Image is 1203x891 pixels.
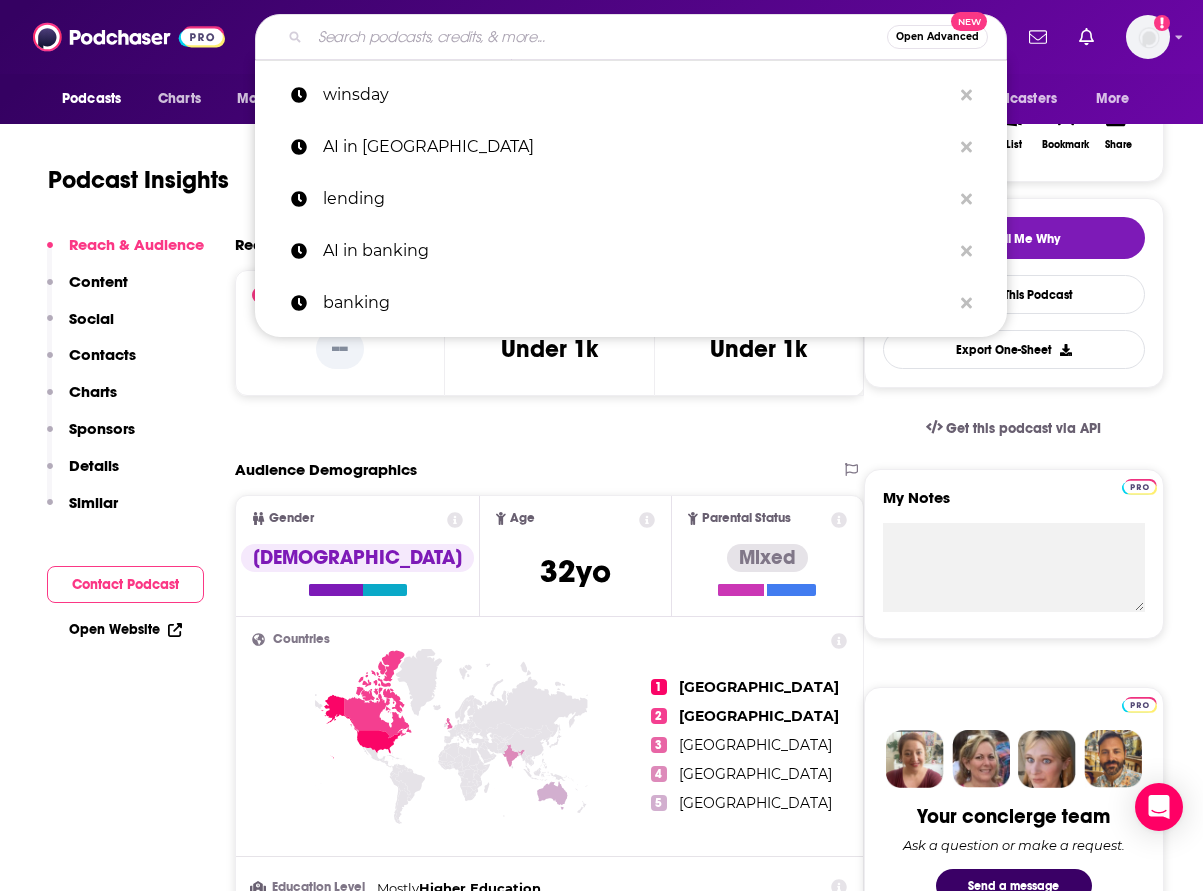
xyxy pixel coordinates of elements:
[948,80,1086,118] button: open menu
[69,309,114,328] p: Social
[69,621,182,638] a: Open Website
[991,231,1060,247] span: Tell Me Why
[255,121,1007,173] a: AI in [GEOGRAPHIC_DATA]
[651,766,667,782] span: 4
[48,80,147,118] button: open menu
[235,235,281,254] h2: Reach
[510,512,535,525] span: Age
[651,737,667,753] span: 3
[1122,476,1157,495] a: Pro website
[145,80,213,118] a: Charts
[316,329,364,369] p: --
[1042,139,1089,151] div: Bookmark
[883,488,1145,523] label: My Notes
[69,272,128,291] p: Content
[241,544,474,572] div: [DEMOGRAPHIC_DATA]
[679,736,832,754] span: [GEOGRAPHIC_DATA]
[946,420,1101,437] span: Get this podcast via API
[501,334,598,364] h3: Under 1k
[323,225,951,277] p: AI in banking
[886,730,944,788] img: Sydney Profile
[651,708,667,724] span: 2
[1096,85,1130,113] span: More
[951,12,987,31] span: New
[323,173,951,225] p: lending
[47,456,119,493] button: Details
[47,235,204,272] button: Reach & Audience
[883,330,1145,369] button: Export One-Sheet
[33,18,225,56] img: Podchaser - Follow, Share and Rate Podcasts
[323,121,951,173] p: AI in Fintech
[1122,694,1157,713] a: Pro website
[69,235,204,254] p: Reach & Audience
[47,566,204,603] button: Contact Podcast
[1122,697,1157,713] img: Podchaser Pro
[1154,15,1170,31] svg: Add a profile image
[62,85,121,113] span: Podcasts
[883,217,1145,259] button: tell me why sparkleTell Me Why
[255,69,1007,121] a: winsday
[48,165,229,195] h1: Podcast Insights
[1122,479,1157,495] img: Podchaser Pro
[679,707,839,725] span: [GEOGRAPHIC_DATA]
[323,69,951,121] p: winsday
[952,730,1010,788] img: Barbara Profile
[69,493,118,512] p: Similar
[69,419,135,438] p: Sponsors
[1082,80,1155,118] button: open menu
[1105,139,1132,151] div: Share
[47,382,117,419] button: Charts
[69,456,119,475] p: Details
[255,14,1007,60] div: Search podcasts, credits, & more...
[269,512,314,525] span: Gender
[255,173,1007,225] a: lending
[223,80,334,118] button: open menu
[896,32,979,42] span: Open Advanced
[917,804,1110,829] div: Your concierge team
[69,382,117,401] p: Charts
[961,85,1057,113] span: For Podcasters
[47,345,136,382] button: Contacts
[651,679,667,695] span: 1
[702,512,791,525] span: Parental Status
[1084,730,1142,788] img: Jon Profile
[883,275,1145,314] a: Contact This Podcast
[1126,15,1170,59] button: Show profile menu
[679,794,832,812] span: [GEOGRAPHIC_DATA]
[47,493,118,530] button: Similar
[1071,20,1102,54] a: Show notifications dropdown
[903,837,1125,853] div: Ask a question or make a request.
[273,633,330,646] span: Countries
[310,21,887,53] input: Search podcasts, credits, & more...
[910,404,1118,453] a: Get this podcast via API
[1126,15,1170,59] img: User Profile
[710,334,807,364] h3: Under 1k
[69,345,136,364] p: Contacts
[158,85,201,113] span: Charts
[651,795,667,811] span: 5
[47,309,114,346] button: Social
[255,225,1007,277] a: AI in banking
[1018,730,1076,788] img: Jules Profile
[235,460,417,479] h2: Audience Demographics
[1021,20,1055,54] a: Show notifications dropdown
[540,552,611,591] span: 32 yo
[47,272,128,309] button: Content
[987,91,1039,163] button: List
[237,85,308,113] span: Monitoring
[1126,15,1170,59] span: Logged in as patiencebaldacci
[679,765,832,783] span: [GEOGRAPHIC_DATA]
[323,277,951,329] p: banking
[887,25,988,49] button: Open AdvancedNew
[1006,139,1022,151] div: List
[47,419,135,456] button: Sponsors
[727,544,808,572] div: Mixed
[1040,91,1092,163] button: Bookmark
[1092,91,1144,163] button: Share
[255,277,1007,329] a: banking
[1135,783,1183,831] div: Open Intercom Messenger
[679,678,839,696] span: [GEOGRAPHIC_DATA]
